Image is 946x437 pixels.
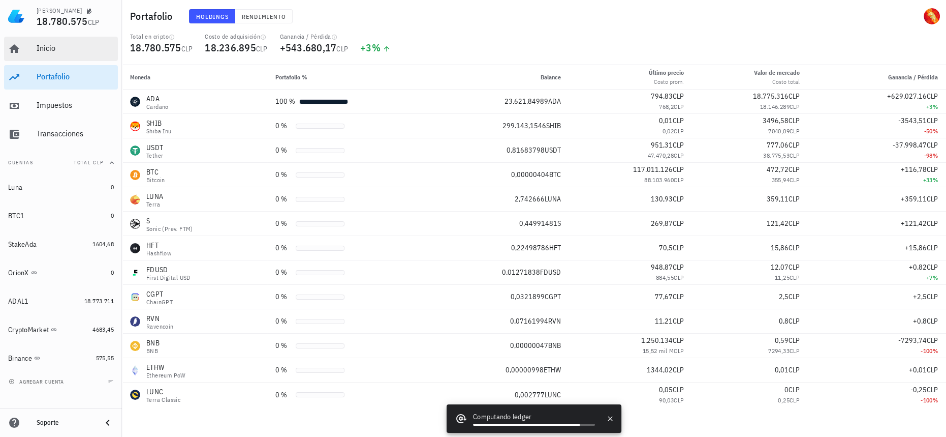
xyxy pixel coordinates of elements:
[548,316,561,326] span: RVN
[893,140,927,150] span: -37.998,47
[549,170,561,179] span: BTC
[557,219,561,228] span: S
[789,385,800,394] span: CLP
[659,385,673,394] span: 0,05
[4,37,118,61] a: Inicio
[651,92,673,101] span: 794,83
[205,33,267,41] div: Costo de adquisición
[760,103,790,110] span: 18.146.289
[933,347,938,355] span: %
[92,240,114,248] span: 1604,68
[933,396,938,404] span: %
[146,387,180,397] div: LUNC
[205,41,256,54] span: 18.236.895
[767,140,789,150] span: 777,06
[510,341,548,350] span: 0,00000047
[275,390,292,400] div: 0 %
[659,396,674,404] span: 90,03
[898,116,927,125] span: -3543,51
[655,316,673,326] span: 11,21
[763,116,789,125] span: 3496,58
[763,152,790,159] span: 38.775,53
[146,201,163,208] div: Terra
[927,263,938,272] span: CLP
[6,376,69,387] button: agregar cuenta
[111,269,114,276] span: 0
[8,212,24,220] div: BTC1
[790,274,800,281] span: CLP
[910,385,927,394] span: -0,25
[130,365,140,375] div: ETHW-icon
[275,365,292,375] div: 0 %
[545,390,561,399] span: LUNC
[146,372,186,378] div: Ethereum PoW
[502,121,546,130] span: 299.143,1546
[673,165,684,174] span: CLP
[4,260,118,285] a: OrionX 0
[37,419,93,427] div: Soporte
[933,103,938,110] span: %
[181,44,193,53] span: CLP
[88,18,100,27] span: CLP
[927,165,938,174] span: CLP
[659,243,673,252] span: 70,5
[511,170,549,179] span: 0,00000404
[146,338,160,348] div: BNB
[673,116,684,125] span: CLP
[789,140,800,150] span: CLP
[768,347,790,355] span: 7294,33
[933,127,938,135] span: %
[673,140,684,150] span: CLP
[651,194,673,203] span: 130,93
[111,183,114,191] span: 0
[130,121,140,131] div: SHIB-icon
[673,336,684,345] span: CLP
[130,316,140,327] div: RVN-icon
[790,396,800,404] span: CLP
[473,412,595,424] div: Computando ledger
[790,347,800,355] span: CLP
[927,92,938,101] span: CLP
[927,116,938,125] span: CLP
[8,354,32,363] div: Binance
[511,243,549,252] span: 0,22498786
[662,127,674,135] span: 0,02
[927,365,938,374] span: CLP
[146,216,193,226] div: S
[673,316,684,326] span: CLP
[515,194,545,203] span: 2,742666
[548,341,561,350] span: BNB
[545,145,561,155] span: USDT
[146,275,191,281] div: First Digital USD
[933,152,938,159] span: %
[502,268,540,277] span: 0,01271838
[673,219,684,228] span: CLP
[37,129,114,138] div: Transacciones
[111,212,114,219] span: 0
[779,292,789,301] span: 2,5
[275,169,292,180] div: 0 %
[659,116,673,125] span: 0,01
[11,378,64,385] span: agregar cuenta
[674,347,684,355] span: CLP
[754,68,800,77] div: Valor de mercado
[280,33,349,41] div: Ganancia / Pérdida
[771,176,789,184] span: 355,94
[241,13,286,20] span: Rendimiento
[651,263,673,272] span: 948,87
[656,274,674,281] span: 884,55
[779,316,789,326] span: 0,8
[790,127,800,135] span: CLP
[545,292,561,301] span: CGPT
[146,240,171,250] div: HFT
[130,8,177,24] h1: Portafolio
[647,152,674,159] span: 47.470,28
[146,397,180,403] div: Terra Classic
[130,219,140,229] div: S-icon
[673,194,684,203] span: CLP
[8,240,37,249] div: StakeAda
[816,346,938,356] div: -100
[74,159,104,166] span: Total CLP
[4,317,118,342] a: CryptoMarket 4683,45
[8,183,22,192] div: Luna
